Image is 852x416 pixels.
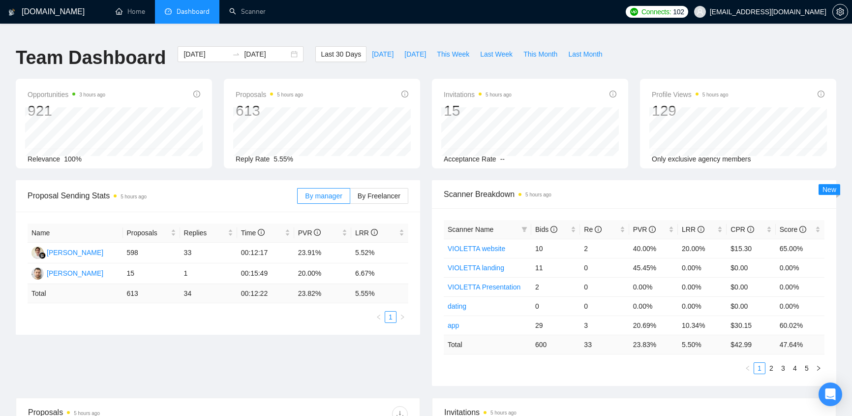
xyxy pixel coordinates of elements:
[39,252,46,259] img: gigradar-bm.png
[448,225,493,233] span: Scanner Name
[180,224,237,243] th: Replies
[652,89,729,100] span: Profile Views
[629,296,678,316] td: 0.00%
[580,239,629,258] td: 2
[373,311,385,323] li: Previous Page
[727,316,775,335] td: $30.15
[180,243,237,263] td: 33
[580,258,629,277] td: 0
[355,229,378,237] span: LRR
[630,8,638,16] img: upwork-logo.png
[678,335,727,354] td: 5.50 %
[28,89,105,100] span: Opportunities
[480,49,513,60] span: Last Week
[580,335,629,354] td: 33
[629,258,678,277] td: 45.45%
[236,101,303,120] div: 613
[373,311,385,323] button: left
[437,49,469,60] span: This Week
[123,284,180,303] td: 613
[580,277,629,296] td: 0
[47,247,103,258] div: [PERSON_NAME]
[678,277,727,296] td: 0.00%
[74,411,100,416] time: 5 hours ago
[568,49,602,60] span: Last Month
[232,50,240,58] span: to
[580,316,629,335] td: 3
[652,101,729,120] div: 129
[776,316,824,335] td: 60.02%
[8,4,15,20] img: logo
[550,226,557,233] span: info-circle
[816,365,822,371] span: right
[385,311,396,323] li: 1
[180,284,237,303] td: 34
[727,296,775,316] td: $0.00
[754,362,765,374] li: 1
[678,239,727,258] td: 20.00%
[475,46,518,62] button: Last Week
[396,311,408,323] button: right
[31,269,103,277] a: YB[PERSON_NAME]
[237,243,294,263] td: 00:12:17
[518,46,563,62] button: This Month
[401,91,408,97] span: info-circle
[633,225,656,233] span: PVR
[766,363,777,374] a: 2
[727,277,775,296] td: $0.00
[431,46,475,62] button: This Week
[396,311,408,323] li: Next Page
[28,155,60,163] span: Relevance
[177,7,210,16] span: Dashboard
[678,316,727,335] td: 10.34%
[813,362,824,374] li: Next Page
[535,225,557,233] span: Bids
[799,226,806,233] span: info-circle
[531,335,580,354] td: 600
[652,155,751,163] span: Only exclusive agency members
[399,314,405,320] span: right
[399,46,431,62] button: [DATE]
[315,46,366,62] button: Last 30 Days
[801,362,813,374] li: 5
[444,155,496,163] span: Acceptance Rate
[776,277,824,296] td: 0.00%
[372,49,394,60] span: [DATE]
[79,92,105,97] time: 3 hours ago
[351,243,408,263] td: 5.52%
[236,155,270,163] span: Reply Rate
[727,258,775,277] td: $0.00
[500,155,505,163] span: --
[184,227,226,238] span: Replies
[765,362,777,374] li: 2
[237,263,294,284] td: 00:15:49
[563,46,608,62] button: Last Month
[641,6,671,17] span: Connects:
[754,363,765,374] a: 1
[822,186,836,193] span: New
[298,229,321,237] span: PVR
[314,229,321,236] span: info-circle
[444,335,531,354] td: Total
[116,7,145,16] a: homeHome
[366,46,399,62] button: [DATE]
[232,50,240,58] span: swap-right
[321,49,361,60] span: Last 30 Days
[790,363,800,374] a: 4
[525,192,551,197] time: 5 hours ago
[678,258,727,277] td: 0.00%
[776,296,824,316] td: 0.00%
[521,226,527,232] span: filter
[819,383,842,406] div: Open Intercom Messenger
[121,194,147,199] time: 5 hours ago
[28,284,123,303] td: Total
[531,277,580,296] td: 2
[64,155,82,163] span: 100%
[776,239,824,258] td: 65.00%
[813,362,824,374] button: right
[193,91,200,97] span: info-circle
[832,8,848,16] a: setting
[376,314,382,320] span: left
[609,91,616,97] span: info-circle
[127,227,169,238] span: Proposals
